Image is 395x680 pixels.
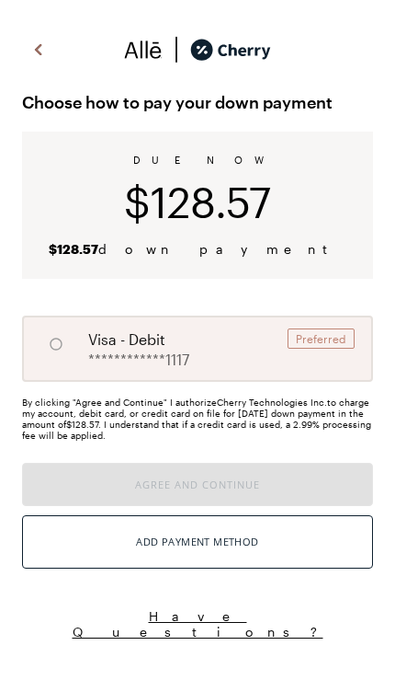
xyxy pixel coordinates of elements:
[49,241,346,257] span: down payment
[22,515,373,569] button: Add Payment Method
[28,36,50,63] img: svg%3e
[190,36,271,63] img: cherry_black_logo-DrOE_MJI.svg
[22,607,373,640] button: Have Questions?
[49,241,98,257] b: $128.57
[288,328,355,349] div: Preferred
[22,397,373,441] div: By clicking "Agree and Continue" I authorize Cherry Technologies Inc. to charge my account, debit...
[124,177,271,226] span: $128.57
[88,328,165,351] span: visa - debit
[133,154,263,166] span: DUE NOW
[22,463,373,506] button: Agree and Continue
[163,36,190,63] img: svg%3e
[22,87,373,117] span: Choose how to pay your down payment
[124,36,163,63] img: svg%3e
